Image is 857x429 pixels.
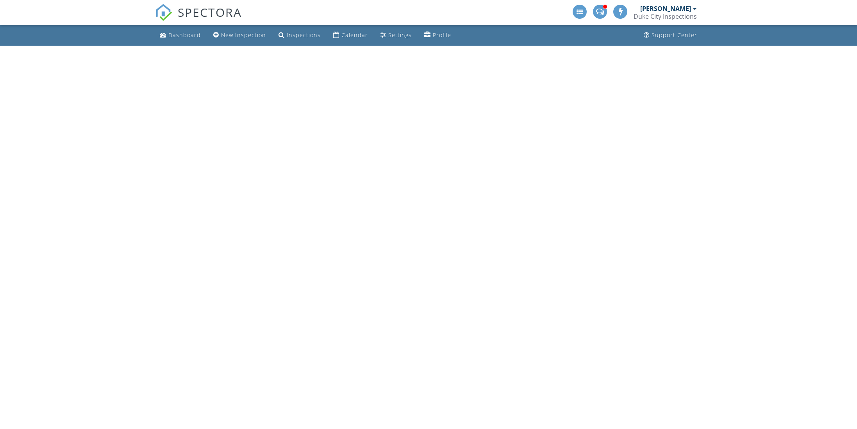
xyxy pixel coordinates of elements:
a: Settings [377,28,415,43]
div: Profile [433,31,451,39]
a: Profile [421,28,454,43]
div: Inspections [287,31,321,39]
a: Calendar [330,28,371,43]
div: Support Center [652,31,697,39]
div: Settings [388,31,412,39]
a: New Inspection [210,28,269,43]
a: SPECTORA [155,11,242,27]
div: New Inspection [221,31,266,39]
a: Support Center [641,28,700,43]
span: SPECTORA [178,4,242,20]
div: [PERSON_NAME] [640,5,691,12]
a: Dashboard [157,28,204,43]
div: Duke City Inspections [634,12,697,20]
div: Calendar [341,31,368,39]
div: Dashboard [168,31,201,39]
a: Inspections [275,28,324,43]
img: The Best Home Inspection Software - Spectora [155,4,172,21]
